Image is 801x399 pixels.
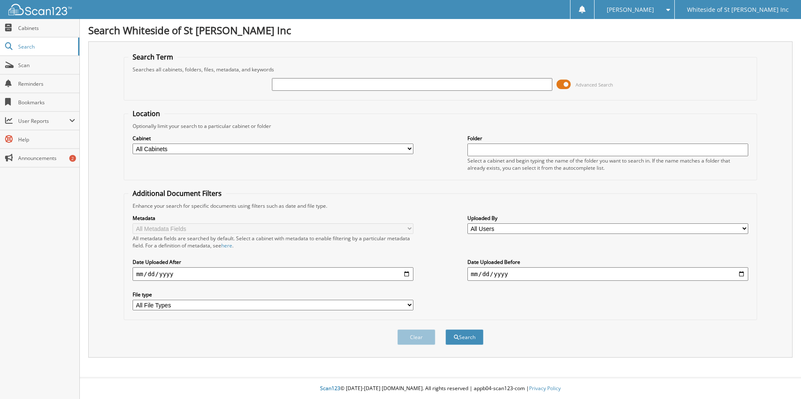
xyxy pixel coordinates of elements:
a: here [221,242,232,249]
div: All metadata fields are searched by default. Select a cabinet with metadata to enable filtering b... [133,235,413,249]
label: File type [133,291,413,298]
span: Scan123 [320,385,340,392]
span: Scan [18,62,75,69]
h1: Search Whiteside of St [PERSON_NAME] Inc [88,23,793,37]
span: Bookmarks [18,99,75,106]
div: Enhance your search for specific documents using filters such as date and file type. [128,202,752,209]
div: Optionally limit your search to a particular cabinet or folder [128,122,752,130]
div: 2 [69,155,76,162]
span: [PERSON_NAME] [607,7,654,12]
div: Searches all cabinets, folders, files, metadata, and keywords [128,66,752,73]
img: scan123-logo-white.svg [8,4,72,15]
legend: Additional Document Filters [128,189,226,198]
label: Metadata [133,214,413,222]
label: Date Uploaded After [133,258,413,266]
legend: Search Term [128,52,177,62]
legend: Location [128,109,164,118]
a: Privacy Policy [529,385,561,392]
button: Search [445,329,483,345]
span: Whiteside of St [PERSON_NAME] Inc [687,7,789,12]
label: Folder [467,135,748,142]
label: Date Uploaded Before [467,258,748,266]
span: Help [18,136,75,143]
span: Reminders [18,80,75,87]
input: start [133,267,413,281]
span: Search [18,43,74,50]
span: User Reports [18,117,69,125]
input: end [467,267,748,281]
span: Announcements [18,155,75,162]
label: Uploaded By [467,214,748,222]
label: Cabinet [133,135,413,142]
div: Select a cabinet and begin typing the name of the folder you want to search in. If the name match... [467,157,748,171]
span: Cabinets [18,24,75,32]
div: © [DATE]-[DATE] [DOMAIN_NAME]. All rights reserved | appb04-scan123-com | [80,378,801,399]
button: Clear [397,329,435,345]
span: Advanced Search [576,81,613,88]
